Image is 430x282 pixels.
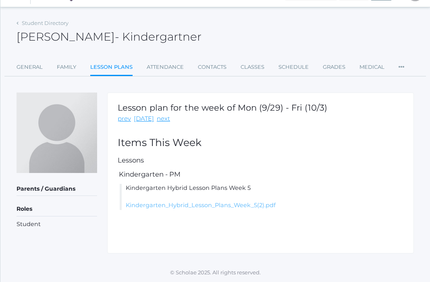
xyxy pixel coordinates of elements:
[118,171,403,178] h5: Kindergarten - PM
[120,184,403,210] li: Kindergarten Hybrid Lesson Plans Week 5
[359,59,384,75] a: Medical
[118,114,131,124] a: prev
[17,59,43,75] a: General
[278,59,309,75] a: Schedule
[126,202,276,209] a: Kindergarten_Hybrid_Lesson_Plans_Week_5(2).pdf
[90,59,133,76] a: Lesson Plans
[118,156,403,164] h5: Lessons
[57,59,76,75] a: Family
[323,59,345,75] a: Grades
[17,182,97,196] h5: Parents / Guardians
[118,103,327,112] h1: Lesson plan for the week of Mon (9/29) - Fri (10/3)
[147,59,184,75] a: Attendance
[115,30,201,43] span: - Kindergartner
[22,20,69,26] a: Student Directory
[17,93,97,173] img: Teddy Dahlstrom
[17,202,97,216] h5: Roles
[241,59,264,75] a: Classes
[17,31,201,43] h2: [PERSON_NAME]
[118,137,403,148] h2: Items This Week
[134,114,154,124] a: [DATE]
[157,114,170,124] a: next
[198,59,226,75] a: Contacts
[0,269,430,277] p: © Scholae 2025. All rights reserved.
[17,220,97,229] li: Student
